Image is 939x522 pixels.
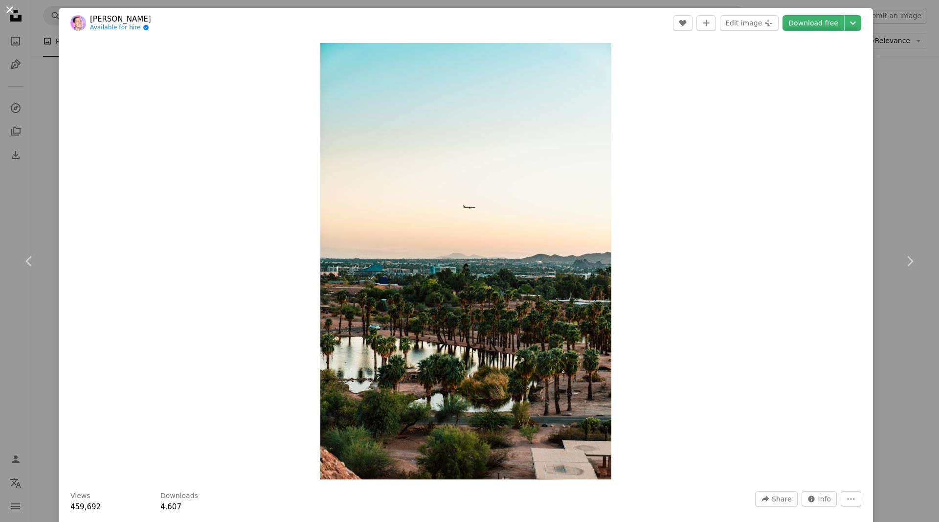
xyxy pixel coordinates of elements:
button: Edit image [720,15,779,31]
button: Choose download size [845,15,861,31]
span: Share [772,492,791,506]
a: [PERSON_NAME] [90,14,151,24]
a: Download free [782,15,844,31]
button: Zoom in on this image [320,43,611,479]
a: Available for hire [90,24,151,32]
h3: Views [70,491,90,501]
button: Add to Collection [696,15,716,31]
img: airliner on flight [320,43,611,479]
button: Like [673,15,693,31]
h3: Downloads [160,491,198,501]
span: Info [818,492,831,506]
img: Go to Meritt Thomas's profile [70,15,86,31]
a: Next [880,214,939,308]
button: More Actions [841,491,861,507]
button: Share this image [755,491,797,507]
button: Stats about this image [802,491,837,507]
span: 459,692 [70,502,101,511]
span: 4,607 [160,502,181,511]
